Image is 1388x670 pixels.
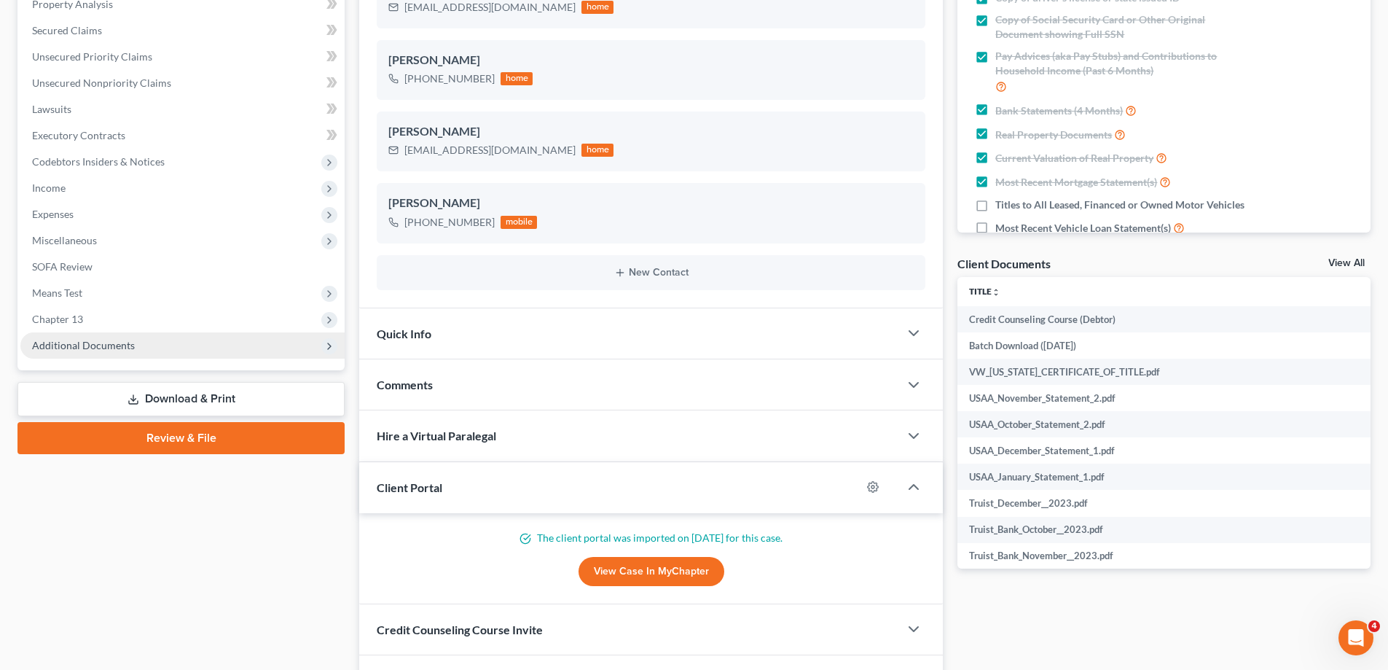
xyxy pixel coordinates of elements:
[579,557,724,586] a: View Case in MyChapter
[995,175,1157,190] span: Most Recent Mortgage Statement(s)
[501,72,533,85] div: home
[404,215,495,230] div: [PHONE_NUMBER]
[32,339,135,351] span: Additional Documents
[995,221,1171,235] span: Most Recent Vehicle Loan Statement(s)
[20,96,345,122] a: Lawsuits
[32,287,82,299] span: Means Test
[32,77,171,89] span: Unsecured Nonpriority Claims
[388,267,914,278] button: New Contact
[1338,620,1373,655] iframe: Intercom live chat
[32,234,97,246] span: Miscellaneous
[581,1,613,14] div: home
[957,256,1051,271] div: Client Documents
[20,122,345,149] a: Executory Contracts
[377,378,433,392] span: Comments
[377,480,442,494] span: Client Portal
[32,50,152,63] span: Unsecured Priority Claims
[377,531,925,545] p: The client portal was imported on [DATE] for this case.
[995,49,1255,78] span: Pay Advices (aka Pay Stubs) and Contributions to Household Income (Past 6 Months)
[992,288,1000,297] i: unfold_more
[377,623,543,636] span: Credit Counseling Course Invite
[32,129,125,141] span: Executory Contracts
[32,24,102,36] span: Secured Claims
[404,71,495,86] div: [PHONE_NUMBER]
[969,286,1000,297] a: Titleunfold_more
[995,151,1153,165] span: Current Valuation of Real Property
[20,254,345,280] a: SOFA Review
[377,327,431,340] span: Quick Info
[32,103,71,115] span: Lawsuits
[501,216,537,229] div: mobile
[1368,620,1380,632] span: 4
[20,17,345,44] a: Secured Claims
[32,155,165,168] span: Codebtors Insiders & Notices
[32,208,74,220] span: Expenses
[32,313,83,325] span: Chapter 13
[17,382,345,416] a: Download & Print
[388,52,914,69] div: [PERSON_NAME]
[995,198,1244,212] span: Titles to All Leased, Financed or Owned Motor Vehicles
[995,12,1255,42] span: Copy of Social Security Card or Other Original Document showing Full SSN
[32,182,66,194] span: Income
[388,123,914,141] div: [PERSON_NAME]
[1328,258,1365,268] a: View All
[995,104,1123,118] span: Bank Statements (4 Months)
[32,260,93,273] span: SOFA Review
[17,422,345,454] a: Review & File
[388,195,914,212] div: [PERSON_NAME]
[20,70,345,96] a: Unsecured Nonpriority Claims
[377,429,496,443] span: Hire a Virtual Paralegal
[581,144,613,157] div: home
[404,143,576,157] div: [EMAIL_ADDRESS][DOMAIN_NAME]
[995,128,1112,142] span: Real Property Documents
[20,44,345,70] a: Unsecured Priority Claims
